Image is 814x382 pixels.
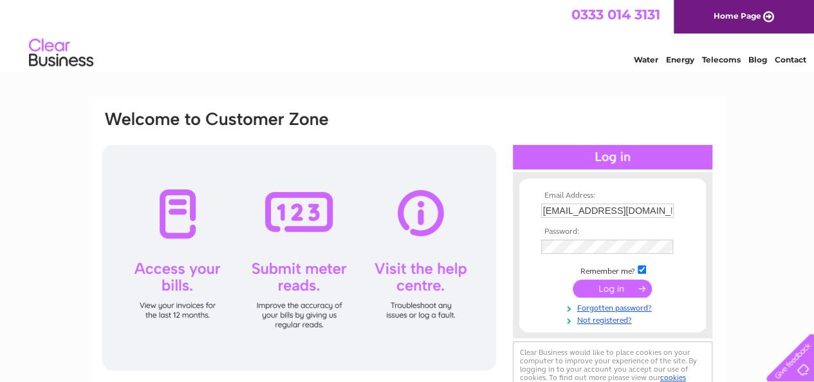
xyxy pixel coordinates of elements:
a: Not registered? [541,313,687,325]
th: Email Address: [538,191,687,200]
a: Water [634,55,658,64]
div: Clear Business is a trading name of Verastar Limited (registered in [GEOGRAPHIC_DATA] No. 3667643... [104,7,712,62]
a: Forgotten password? [541,301,687,313]
a: Blog [748,55,767,64]
td: Remember me? [538,263,687,276]
img: logo.png [28,33,94,73]
th: Password: [538,227,687,236]
a: 0333 014 3131 [571,6,660,23]
a: Telecoms [702,55,741,64]
a: Contact [775,55,806,64]
a: Energy [666,55,694,64]
input: Submit [573,280,652,298]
